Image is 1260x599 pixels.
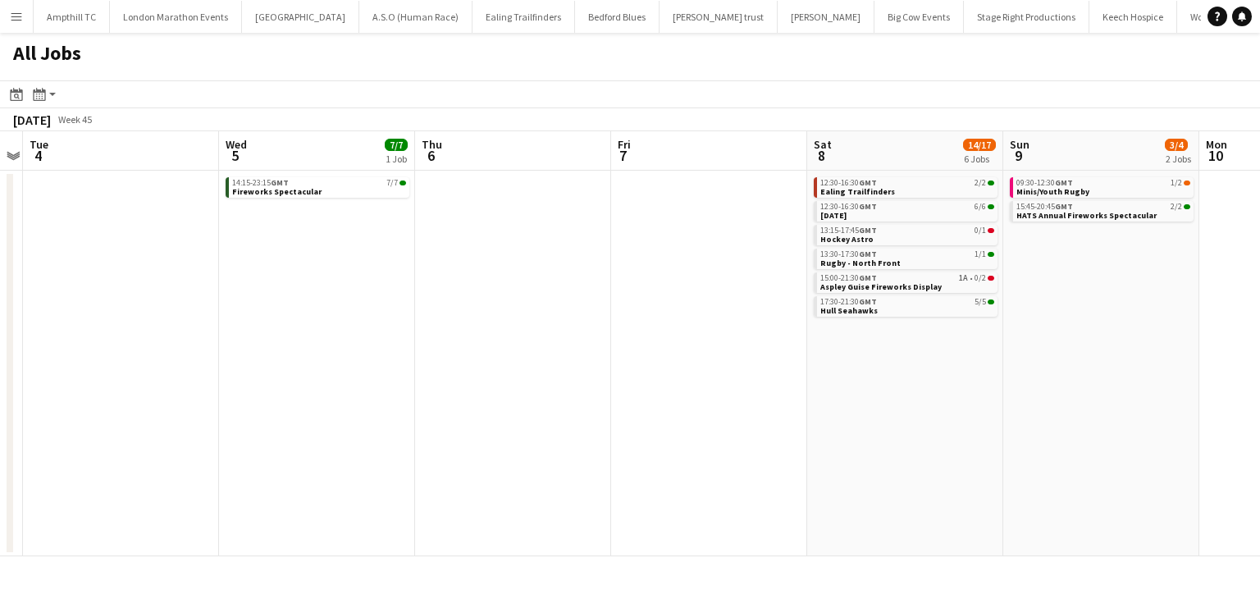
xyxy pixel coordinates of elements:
button: Keech Hospice [1089,1,1177,33]
span: 6/6 [988,204,994,209]
div: 12:30-16:30GMT2/2Ealing Trailfinders [814,177,997,201]
span: Fri [618,137,631,152]
a: 12:30-16:30GMT6/6[DATE] [820,201,994,220]
span: 1/1 [988,252,994,257]
button: Big Cow Events [874,1,964,33]
div: 13:15-17:45GMT0/1Hockey Astro [814,225,997,249]
button: Ealing Trailfinders [472,1,575,33]
button: Wolf Runs [1177,1,1244,33]
span: 15:45-20:45 [1016,203,1073,211]
span: GMT [1055,201,1073,212]
span: GMT [859,201,877,212]
span: 2/2 [1171,203,1182,211]
button: A.S.O (Human Race) [359,1,472,33]
button: [GEOGRAPHIC_DATA] [242,1,359,33]
span: Remembrance Day [820,210,847,221]
span: 6 [419,146,442,165]
span: 14/17 [963,139,996,151]
div: 13:30-17:30GMT1/1Rugby - North Front [814,249,997,272]
span: 8 [811,146,832,165]
span: Hull Seahawks [820,305,878,316]
span: 2/2 [988,181,994,185]
span: 1/1 [975,250,986,258]
a: 12:30-16:30GMT2/2Ealing Trailfinders [820,177,994,196]
span: GMT [1055,177,1073,188]
button: Stage Right Productions [964,1,1089,33]
span: 15:00-21:30 [820,274,877,282]
span: Aspley Guise Fireworks Display [820,281,942,292]
span: Ealing Trailfinders [820,186,895,197]
a: 17:30-21:30GMT5/5Hull Seahawks [820,296,994,315]
span: Week 45 [54,113,95,126]
div: • [820,274,994,282]
button: [PERSON_NAME] [778,1,874,33]
div: 1 Job [386,153,407,165]
span: 10 [1203,146,1227,165]
span: 12:30-16:30 [820,179,877,187]
span: 5/5 [988,299,994,304]
span: 12:30-16:30 [820,203,877,211]
a: 13:15-17:45GMT0/1Hockey Astro [820,225,994,244]
span: 7 [615,146,631,165]
div: 09:30-12:30GMT1/2Minis/Youth Rugby [1010,177,1194,201]
a: 15:00-21:30GMT1A•0/2Aspley Guise Fireworks Display [820,272,994,291]
span: Hockey Astro [820,234,874,245]
span: 2/2 [1184,204,1190,209]
span: GMT [859,177,877,188]
span: 6/6 [975,203,986,211]
span: Fireworks Spectacular [232,186,322,197]
span: 0/1 [988,228,994,233]
button: London Marathon Events [110,1,242,33]
span: 5 [223,146,247,165]
span: Tue [30,137,48,152]
span: 9 [1007,146,1029,165]
span: 7/7 [385,139,408,151]
span: GMT [859,225,877,235]
div: 15:45-20:45GMT2/2HATS Annual Fireworks Spectacular [1010,201,1194,225]
a: 14:15-23:15GMT7/7Fireworks Spectacular [232,177,406,196]
span: 7/7 [399,181,406,185]
span: GMT [859,249,877,259]
a: 13:30-17:30GMT1/1Rugby - North Front [820,249,994,267]
span: GMT [859,296,877,307]
span: 17:30-21:30 [820,298,877,306]
span: GMT [271,177,289,188]
button: [PERSON_NAME] trust [660,1,778,33]
span: 2/2 [975,179,986,187]
span: 3/4 [1165,139,1188,151]
a: 09:30-12:30GMT1/2Minis/Youth Rugby [1016,177,1190,196]
span: 13:30-17:30 [820,250,877,258]
span: 0/2 [988,276,994,281]
span: 7/7 [386,179,398,187]
div: 12:30-16:30GMT6/6[DATE] [814,201,997,225]
span: 13:15-17:45 [820,226,877,235]
span: Sun [1010,137,1029,152]
div: 15:00-21:30GMT1A•0/2Aspley Guise Fireworks Display [814,272,997,296]
span: Sat [814,137,832,152]
span: Mon [1206,137,1227,152]
div: 6 Jobs [964,153,995,165]
span: Minis/Youth Rugby [1016,186,1089,197]
span: HATS Annual Fireworks Spectacular [1016,210,1157,221]
span: 0/1 [975,226,986,235]
span: 0/2 [975,274,986,282]
a: 15:45-20:45GMT2/2HATS Annual Fireworks Spectacular [1016,201,1190,220]
span: 14:15-23:15 [232,179,289,187]
span: 09:30-12:30 [1016,179,1073,187]
span: 1/2 [1184,181,1190,185]
button: Bedford Blues [575,1,660,33]
span: Thu [422,137,442,152]
span: GMT [859,272,877,283]
span: 1/2 [1171,179,1182,187]
div: 2 Jobs [1166,153,1191,165]
div: 17:30-21:30GMT5/5Hull Seahawks [814,296,997,320]
span: Wed [226,137,247,152]
div: 14:15-23:15GMT7/7Fireworks Spectacular [226,177,409,201]
span: 5/5 [975,298,986,306]
div: [DATE] [13,112,51,128]
button: Ampthill TC [34,1,110,33]
span: Rugby - North Front [820,258,901,268]
span: 4 [27,146,48,165]
span: 1A [959,274,968,282]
